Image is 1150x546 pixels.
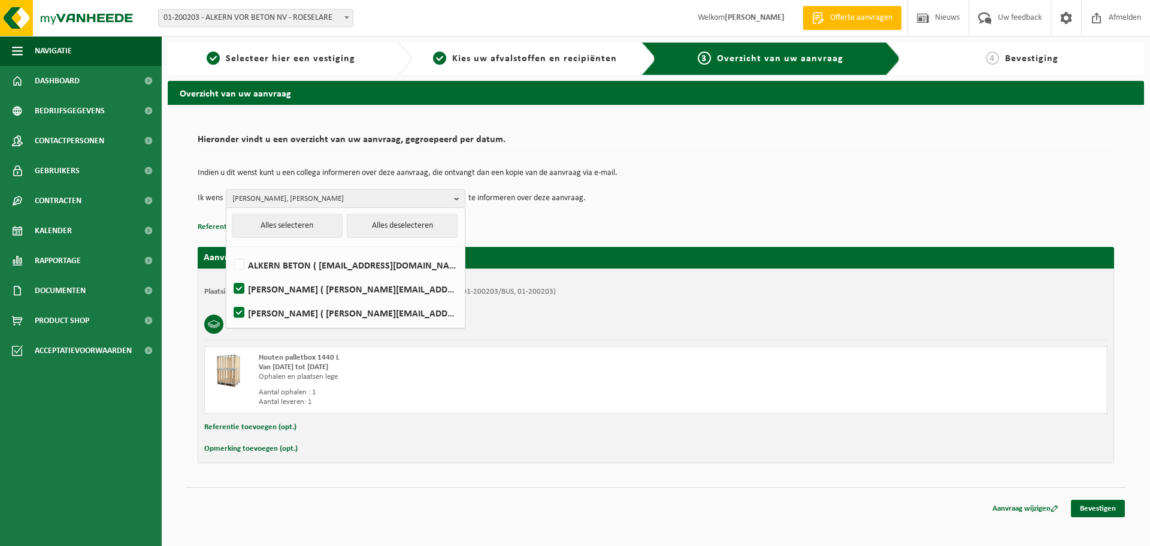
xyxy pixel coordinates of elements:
span: Documenten [35,276,86,306]
div: Aantal ophalen : 1 [259,388,704,397]
span: Offerte aanvragen [827,12,895,24]
div: Ophalen en plaatsen lege [259,372,704,382]
button: Opmerking toevoegen (opt.) [204,441,298,457]
a: Bevestigen [1071,500,1125,517]
div: Aantal leveren: 1 [259,397,704,407]
h2: Overzicht van uw aanvraag [168,81,1144,104]
span: Acceptatievoorwaarden [35,336,132,366]
span: Gebruikers [35,156,80,186]
button: Alles selecteren [232,214,343,238]
span: Selecteer hier een vestiging [226,54,355,64]
span: 01-200203 - ALKERN VOR BETON NV - ROESELARE [158,9,353,27]
label: [PERSON_NAME] ( [PERSON_NAME][EMAIL_ADDRESS][DOMAIN_NAME] ) [231,280,459,298]
button: Alles deselecteren [347,214,458,238]
span: Contactpersonen [35,126,104,156]
button: [PERSON_NAME], [PERSON_NAME] [226,189,465,207]
span: [PERSON_NAME], [PERSON_NAME] [232,190,449,208]
p: Indien u dit wenst kunt u een collega informeren over deze aanvraag, die ontvangt dan een kopie v... [198,169,1114,177]
span: Contracten [35,186,81,216]
a: Offerte aanvragen [803,6,901,30]
span: Product Shop [35,306,89,336]
span: 01-200203 - ALKERN VOR BETON NV - ROESELARE [159,10,353,26]
strong: Van [DATE] tot [DATE] [259,363,328,371]
span: Overzicht van uw aanvraag [717,54,843,64]
button: Referentie toevoegen (opt.) [204,420,296,435]
label: [PERSON_NAME] ( [PERSON_NAME][EMAIL_ADDRESS][DOMAIN_NAME] ) [231,304,459,322]
a: Aanvraag wijzigen [983,500,1067,517]
strong: Plaatsingsadres: [204,288,256,295]
span: Kies uw afvalstoffen en recipiënten [452,54,617,64]
span: Rapportage [35,246,81,276]
span: 2 [433,52,446,65]
a: 2Kies uw afvalstoffen en recipiënten [418,52,632,66]
label: ALKERN BETON ( [EMAIL_ADDRESS][DOMAIN_NAME] ) [231,256,459,274]
span: 1 [207,52,220,65]
a: 1Selecteer hier een vestiging [174,52,388,66]
span: 3 [698,52,711,65]
span: Bedrijfsgegevens [35,96,105,126]
strong: [PERSON_NAME] [725,13,785,22]
p: Ik wens [198,189,223,207]
span: Navigatie [35,36,72,66]
span: 4 [986,52,999,65]
span: Dashboard [35,66,80,96]
h2: Hieronder vindt u een overzicht van uw aanvraag, gegroepeerd per datum. [198,135,1114,151]
strong: Aanvraag voor [DATE] [204,253,293,263]
button: Referentie toevoegen (opt.) [198,219,290,235]
img: PB-WB-1440-WDN-00-00.png [211,353,247,389]
span: Bevestiging [1005,54,1058,64]
span: Kalender [35,216,72,246]
p: te informeren over deze aanvraag. [468,189,586,207]
span: Houten palletbox 1440 L [259,354,340,361]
